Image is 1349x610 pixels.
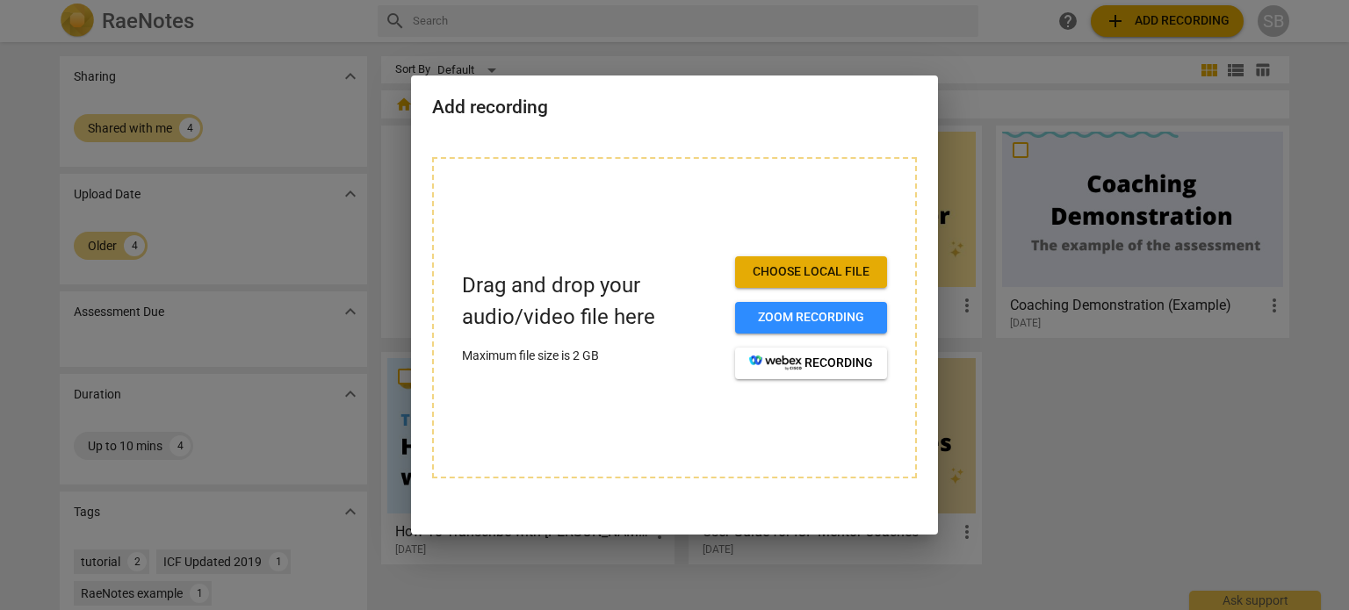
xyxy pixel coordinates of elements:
[462,270,721,332] p: Drag and drop your audio/video file here
[735,256,887,288] button: Choose local file
[735,348,887,379] button: recording
[749,263,873,281] span: Choose local file
[432,97,917,118] h2: Add recording
[462,347,721,365] p: Maximum file size is 2 GB
[749,355,873,372] span: recording
[749,309,873,327] span: Zoom recording
[735,302,887,334] button: Zoom recording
